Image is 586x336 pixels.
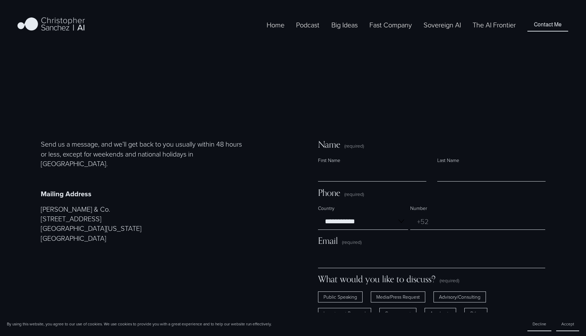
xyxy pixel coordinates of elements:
[7,321,272,327] p: By using this website, you agree to our use of cookies. We use cookies to provide you with a grea...
[425,308,456,319] span: Academic
[369,20,412,29] span: Fast Company
[41,204,245,243] p: [PERSON_NAME] & Co. [STREET_ADDRESS] [GEOGRAPHIC_DATA][US_STATE] [GEOGRAPHIC_DATA]
[318,308,371,319] span: Investment Proposal
[473,19,516,30] a: The AI Frontier
[344,144,364,148] span: (required)
[41,139,245,168] p: Send us a message, and we’ll get back to you usually within 48 hours or less, except for weekends...
[527,18,568,31] a: Contact Me
[440,277,459,284] span: (required)
[410,205,545,213] div: Number
[464,308,487,319] span: Other
[331,19,358,30] a: folder dropdown
[318,205,408,213] div: Country
[434,291,486,302] span: Advisory/Consulting
[318,139,340,150] span: Name
[371,291,425,302] span: Media/Press Request
[296,19,319,30] a: Podcast
[267,19,284,30] a: Home
[561,321,574,327] span: Accept
[424,19,461,30] a: Sovereign AI
[437,157,546,165] div: Last Name
[533,321,546,327] span: Decline
[318,187,340,198] span: Phone
[344,192,364,197] span: (required)
[331,20,358,29] span: Big Ideas
[379,308,416,319] span: Government
[342,239,362,246] span: (required)
[318,274,436,285] span: What would you like to discuss?
[41,189,91,199] strong: Mailing Address
[318,235,338,246] span: Email
[556,317,579,331] button: Accept
[318,291,363,302] span: Public Speaking
[369,19,412,30] a: folder dropdown
[527,317,551,331] button: Decline
[318,157,426,165] div: First Name
[17,16,85,33] img: Christopher Sanchez | AI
